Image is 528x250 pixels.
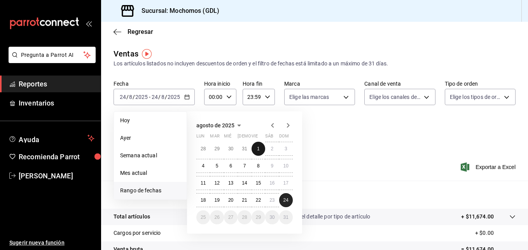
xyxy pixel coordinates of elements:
[257,163,260,169] abbr: 8 de agosto de 2025
[279,176,293,190] button: 17 de agosto de 2025
[210,176,224,190] button: 12 de agosto de 2025
[283,180,288,186] abbr: 17 de agosto de 2025
[201,180,206,186] abbr: 11 de agosto de 2025
[252,193,265,207] button: 22 de agosto de 2025
[279,210,293,224] button: 31 de agosto de 2025
[269,197,274,203] abbr: 23 de agosto de 2025
[196,193,210,207] button: 18 de agosto de 2025
[224,193,238,207] button: 20 de agosto de 2025
[279,193,293,207] button: 24 de agosto de 2025
[242,146,247,151] abbr: 31 de julio de 2025
[238,210,251,224] button: 28 de agosto de 2025
[167,94,180,100] input: ----
[86,20,92,26] button: open_drawer_menu
[19,134,84,143] span: Ayuda
[21,51,84,59] span: Pregunta a Parrot AI
[128,28,153,35] span: Regresar
[214,146,219,151] abbr: 29 de julio de 2025
[238,176,251,190] button: 14 de agosto de 2025
[210,159,224,173] button: 5 de agosto de 2025
[265,159,279,173] button: 9 de agosto de 2025
[283,197,288,203] abbr: 24 de agosto de 2025
[210,210,224,224] button: 26 de agosto de 2025
[151,94,158,100] input: --
[196,134,205,142] abbr: lunes
[120,187,180,195] span: Rango de fechas
[214,197,219,203] abbr: 19 de agosto de 2025
[229,163,232,169] abbr: 6 de agosto de 2025
[19,171,94,181] span: [PERSON_NAME]
[19,151,94,162] span: Recomienda Parrot
[252,176,265,190] button: 15 de agosto de 2025
[19,98,94,108] span: Inventarios
[126,94,129,100] span: /
[445,81,516,86] label: Tipo de orden
[196,159,210,173] button: 4 de agosto de 2025
[265,142,279,156] button: 2 de agosto de 2025
[120,134,180,142] span: Ayer
[135,6,219,16] h3: Sucursal: Mochomos (GDL)
[114,229,161,237] p: Cargos por servicio
[289,93,329,101] span: Elige las marcas
[224,142,238,156] button: 30 de julio de 2025
[269,180,274,186] abbr: 16 de agosto de 2025
[196,122,234,129] span: agosto de 2025
[9,47,96,63] button: Pregunta a Parrot AI
[196,142,210,156] button: 28 de julio de 2025
[210,134,219,142] abbr: martes
[158,94,161,100] span: /
[129,94,133,100] input: --
[256,197,261,203] abbr: 22 de agosto de 2025
[450,93,501,101] span: Elige los tipos de orden
[202,163,205,169] abbr: 4 de agosto de 2025
[279,134,289,142] abbr: domingo
[228,146,233,151] abbr: 30 de julio de 2025
[256,215,261,220] abbr: 29 de agosto de 2025
[9,239,94,247] span: Sugerir nueva función
[161,94,165,100] input: --
[283,163,288,169] abbr: 10 de agosto de 2025
[252,134,258,142] abbr: viernes
[271,163,273,169] abbr: 9 de agosto de 2025
[279,159,293,173] button: 10 de agosto de 2025
[462,162,516,172] button: Exportar a Excel
[228,215,233,220] abbr: 27 de agosto de 2025
[364,81,435,86] label: Canal de venta
[224,176,238,190] button: 13 de agosto de 2025
[265,134,273,142] abbr: sábado
[252,159,265,173] button: 8 de agosto de 2025
[461,213,494,221] p: + $11,674.00
[196,210,210,224] button: 25 de agosto de 2025
[256,180,261,186] abbr: 15 de agosto de 2025
[238,134,283,142] abbr: jueves
[120,169,180,177] span: Mes actual
[210,193,224,207] button: 19 de agosto de 2025
[285,146,287,151] abbr: 3 de agosto de 2025
[201,146,206,151] abbr: 28 de julio de 2025
[214,180,219,186] abbr: 12 de agosto de 2025
[252,142,265,156] button: 1 de agosto de 2025
[165,94,167,100] span: /
[265,193,279,207] button: 23 de agosto de 2025
[149,94,150,100] span: -
[196,176,210,190] button: 11 de agosto de 2025
[284,81,355,86] label: Marca
[257,146,260,151] abbr: 1 de agosto de 2025
[228,197,233,203] abbr: 20 de agosto de 2025
[216,163,219,169] abbr: 5 de agosto de 2025
[224,159,238,173] button: 6 de agosto de 2025
[265,210,279,224] button: 30 de agosto de 2025
[369,93,421,101] span: Elige los canales de venta
[271,146,273,151] abbr: 2 de agosto de 2025
[224,210,238,224] button: 27 de agosto de 2025
[279,142,293,156] button: 3 de agosto de 2025
[204,81,236,86] label: Hora inicio
[269,215,274,220] abbr: 30 de agosto de 2025
[196,121,244,130] button: agosto de 2025
[238,159,251,173] button: 7 de agosto de 2025
[252,210,265,224] button: 29 de agosto de 2025
[19,79,94,89] span: Reportes
[238,193,251,207] button: 21 de agosto de 2025
[242,215,247,220] abbr: 28 de agosto de 2025
[142,49,152,59] button: Tooltip marker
